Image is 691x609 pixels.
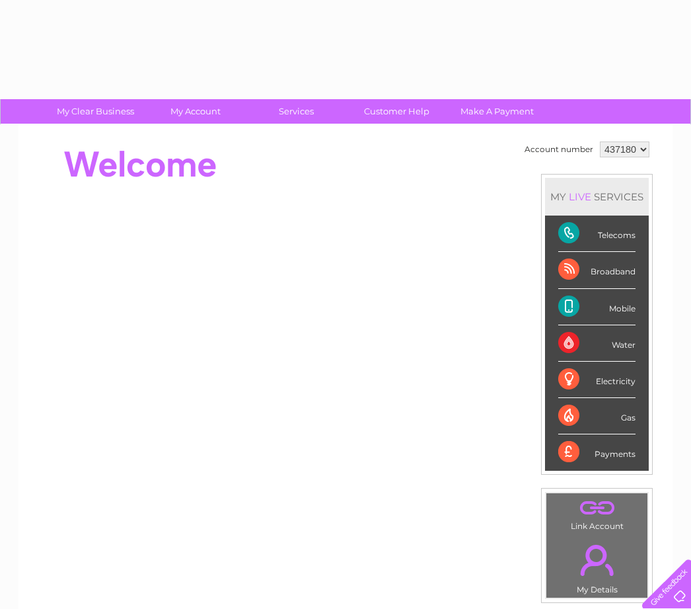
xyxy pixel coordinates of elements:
div: Payments [558,434,636,470]
td: My Details [546,534,648,598]
td: Link Account [546,493,648,534]
div: Telecoms [558,216,636,252]
a: Make A Payment [443,99,552,124]
div: MY SERVICES [545,178,649,216]
a: . [550,497,644,520]
div: Gas [558,398,636,434]
td: Account number [521,138,597,161]
div: Mobile [558,289,636,325]
a: My Account [141,99,250,124]
div: Water [558,325,636,362]
div: Broadband [558,252,636,288]
a: Services [242,99,351,124]
a: Customer Help [342,99,451,124]
div: Electricity [558,362,636,398]
div: LIVE [566,190,594,203]
a: My Clear Business [41,99,150,124]
a: . [550,537,644,583]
